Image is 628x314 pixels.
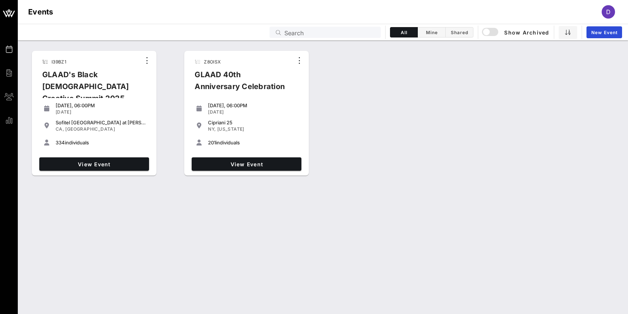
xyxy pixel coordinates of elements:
[422,30,441,35] span: Mine
[591,30,618,35] span: New Event
[483,28,549,37] span: Show Archived
[208,109,298,115] div: [DATE]
[195,161,298,167] span: View Event
[52,59,66,65] span: I39BZ1
[56,140,65,145] span: 334
[418,27,446,37] button: Mine
[208,126,216,132] span: NY,
[586,26,622,38] a: New Event
[56,120,146,125] div: Sofitel [GEOGRAPHIC_DATA] at [PERSON_NAME][GEOGRAPHIC_DATA]
[28,6,53,18] h1: Events
[189,69,293,98] div: GLAAD 40th Anniversary Celebration
[602,5,615,19] div: D
[217,126,244,132] span: [US_STATE]
[56,102,146,108] div: [DATE], 06:00PM
[36,69,141,110] div: GLAAD's Black [DEMOGRAPHIC_DATA] Creative Summit 2025
[65,126,115,132] span: [GEOGRAPHIC_DATA]
[208,120,298,125] div: Cipriani 25
[204,59,221,65] span: Z8OISX
[395,30,413,35] span: All
[208,140,216,145] span: 201
[606,8,611,16] span: D
[208,140,298,145] div: individuals
[56,140,146,145] div: individuals
[39,157,149,171] a: View Event
[208,102,298,108] div: [DATE], 06:00PM
[450,30,469,35] span: Shared
[192,157,301,171] a: View Event
[56,126,64,132] span: CA,
[42,161,146,167] span: View Event
[483,26,549,39] button: Show Archived
[56,109,146,115] div: [DATE]
[446,27,473,37] button: Shared
[390,27,418,37] button: All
